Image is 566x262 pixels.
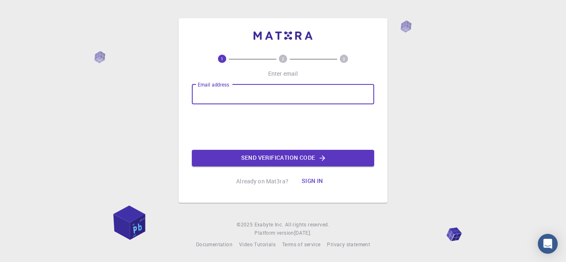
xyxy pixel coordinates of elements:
[192,150,374,166] button: Send verification code
[236,177,288,185] p: Already on Mat3ra?
[196,241,232,248] span: Documentation
[295,173,330,190] button: Sign in
[221,56,223,62] text: 1
[343,56,345,62] text: 3
[282,241,320,248] span: Terms of service
[254,221,283,229] a: Exabyte Inc.
[294,229,312,236] span: [DATE] .
[196,240,232,249] a: Documentation
[268,70,298,78] p: Enter email
[220,111,346,143] iframe: reCAPTCHA
[282,240,320,249] a: Terms of service
[538,234,558,254] div: Open Intercom Messenger
[282,56,284,62] text: 2
[239,241,276,248] span: Video Tutorials
[239,240,276,249] a: Video Tutorials
[254,229,294,237] span: Platform version
[237,221,254,229] span: © 2025
[285,221,329,229] span: All rights reserved.
[198,81,229,88] label: Email address
[254,221,283,228] span: Exabyte Inc.
[327,240,370,249] a: Privacy statement
[327,241,370,248] span: Privacy statement
[294,229,312,237] a: [DATE].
